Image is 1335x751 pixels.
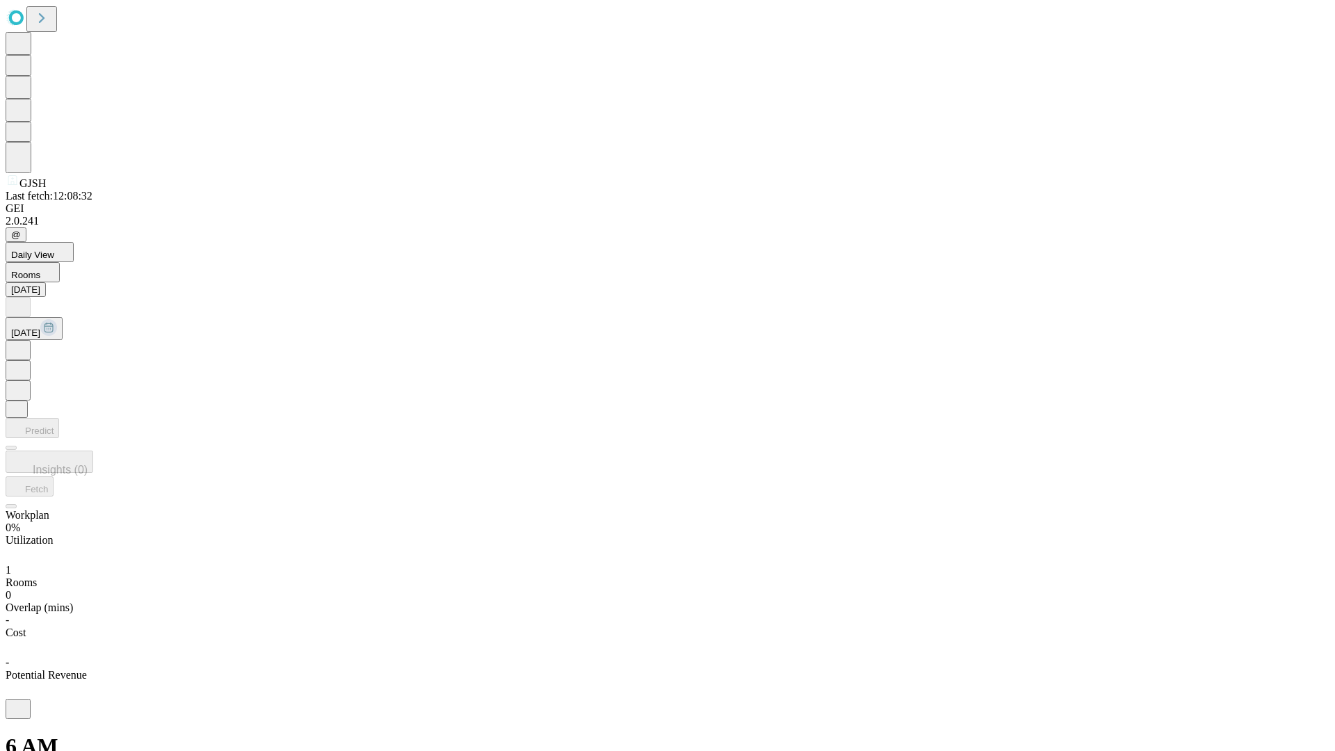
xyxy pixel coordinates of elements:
span: Utilization [6,534,53,546]
span: Rooms [11,270,40,280]
span: Cost [6,627,26,638]
div: GEI [6,202,1329,215]
span: 1 [6,564,11,576]
span: @ [11,229,21,240]
div: 2.0.241 [6,215,1329,227]
span: GJSH [19,177,46,189]
span: Daily View [11,250,54,260]
span: Overlap (mins) [6,601,73,613]
span: Potential Revenue [6,669,87,681]
span: [DATE] [11,328,40,338]
span: Insights (0) [33,464,88,476]
button: Daily View [6,242,74,262]
span: Rooms [6,576,37,588]
button: Fetch [6,476,54,496]
span: 0% [6,522,20,533]
button: Insights (0) [6,451,93,473]
span: 0 [6,589,11,601]
span: Workplan [6,509,49,521]
button: Rooms [6,262,60,282]
span: Last fetch: 12:08:32 [6,190,92,202]
button: [DATE] [6,282,46,297]
button: Predict [6,418,59,438]
button: @ [6,227,26,242]
span: - [6,614,9,626]
button: [DATE] [6,317,63,340]
span: - [6,656,9,668]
